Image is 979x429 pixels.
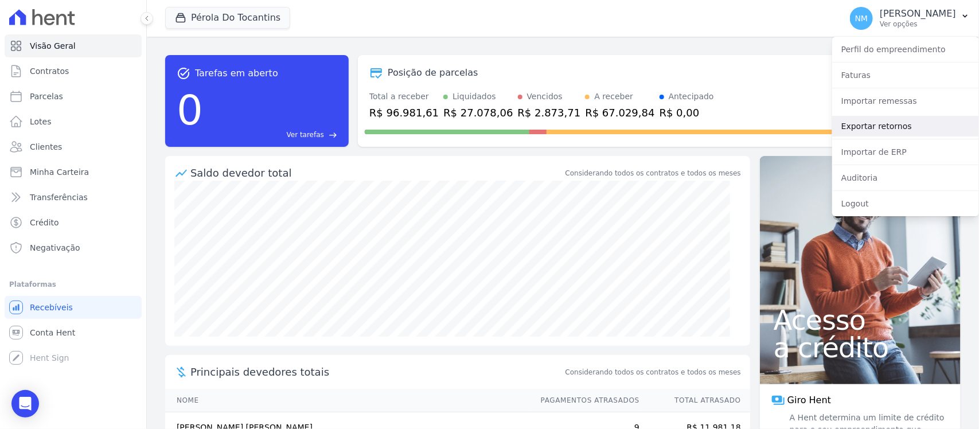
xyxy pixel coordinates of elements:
div: R$ 2.873,71 [518,105,581,120]
a: Exportar retornos [832,116,979,136]
th: Nome [165,389,530,412]
span: Considerando todos os contratos e todos os meses [565,367,741,377]
p: Ver opções [880,19,956,29]
a: Lotes [5,110,142,133]
a: Faturas [832,65,979,85]
span: Tarefas em aberto [195,67,278,80]
span: NM [855,14,868,22]
p: [PERSON_NAME] [880,8,956,19]
span: Visão Geral [30,40,76,52]
a: Minha Carteira [5,161,142,184]
span: Negativação [30,242,80,253]
div: Vencidos [527,91,563,103]
span: Principais devedores totais [190,364,563,380]
a: Perfil do empreendimento [832,39,979,60]
span: Crédito [30,217,59,228]
a: Recebíveis [5,296,142,319]
th: Pagamentos Atrasados [530,389,640,412]
div: 0 [177,80,203,140]
a: Crédito [5,211,142,234]
div: Considerando todos os contratos e todos os meses [565,168,741,178]
div: Liquidados [453,91,496,103]
span: Clientes [30,141,62,153]
a: Parcelas [5,85,142,108]
a: Importar remessas [832,91,979,111]
div: R$ 67.029,84 [585,105,654,120]
span: Minha Carteira [30,166,89,178]
th: Total Atrasado [640,389,750,412]
span: Ver tarefas [287,130,324,140]
a: Auditoria [832,167,979,188]
div: Open Intercom Messenger [11,390,39,418]
a: Ver tarefas east [208,130,337,140]
span: Lotes [30,116,52,127]
button: NM [PERSON_NAME] Ver opções [841,2,979,34]
div: A receber [594,91,633,103]
span: Acesso [774,306,947,334]
a: Transferências [5,186,142,209]
span: Transferências [30,192,88,203]
a: Importar de ERP [832,142,979,162]
span: Parcelas [30,91,63,102]
div: R$ 27.078,06 [443,105,513,120]
a: Clientes [5,135,142,158]
a: Negativação [5,236,142,259]
div: R$ 96.981,61 [369,105,439,120]
div: Total a receber [369,91,439,103]
div: R$ 0,00 [660,105,714,120]
a: Conta Hent [5,321,142,344]
a: Visão Geral [5,34,142,57]
div: Antecipado [669,91,714,103]
span: Giro Hent [787,393,831,407]
span: task_alt [177,67,190,80]
a: Logout [832,193,979,214]
div: Plataformas [9,278,137,291]
span: a crédito [774,334,947,361]
span: east [329,131,337,139]
div: Posição de parcelas [388,66,478,80]
span: Recebíveis [30,302,73,313]
button: Pérola Do Tocantins [165,7,290,29]
a: Contratos [5,60,142,83]
div: Saldo devedor total [190,165,563,181]
span: Contratos [30,65,69,77]
span: Conta Hent [30,327,75,338]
